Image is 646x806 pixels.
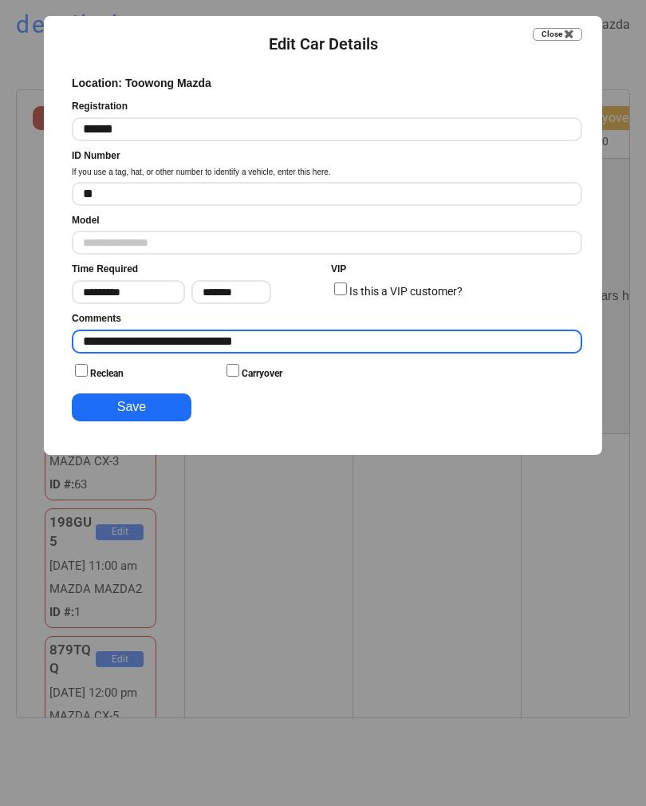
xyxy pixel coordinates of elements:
[72,100,128,113] div: Registration
[331,263,346,276] div: VIP
[72,76,211,92] div: Location: Toowong Mazda
[72,393,191,421] button: Save
[349,285,463,298] label: Is this a VIP customer?
[533,28,582,41] button: Close ✖️
[90,368,124,379] label: Reclean
[72,263,138,276] div: Time Required
[72,167,331,178] div: If you use a tag, hat, or other number to identify a vehicle, enter this here.
[269,33,378,55] div: Edit Car Details
[72,214,100,227] div: Model
[72,149,120,163] div: ID Number
[242,368,282,379] label: Carryover
[72,312,121,326] div: Comments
